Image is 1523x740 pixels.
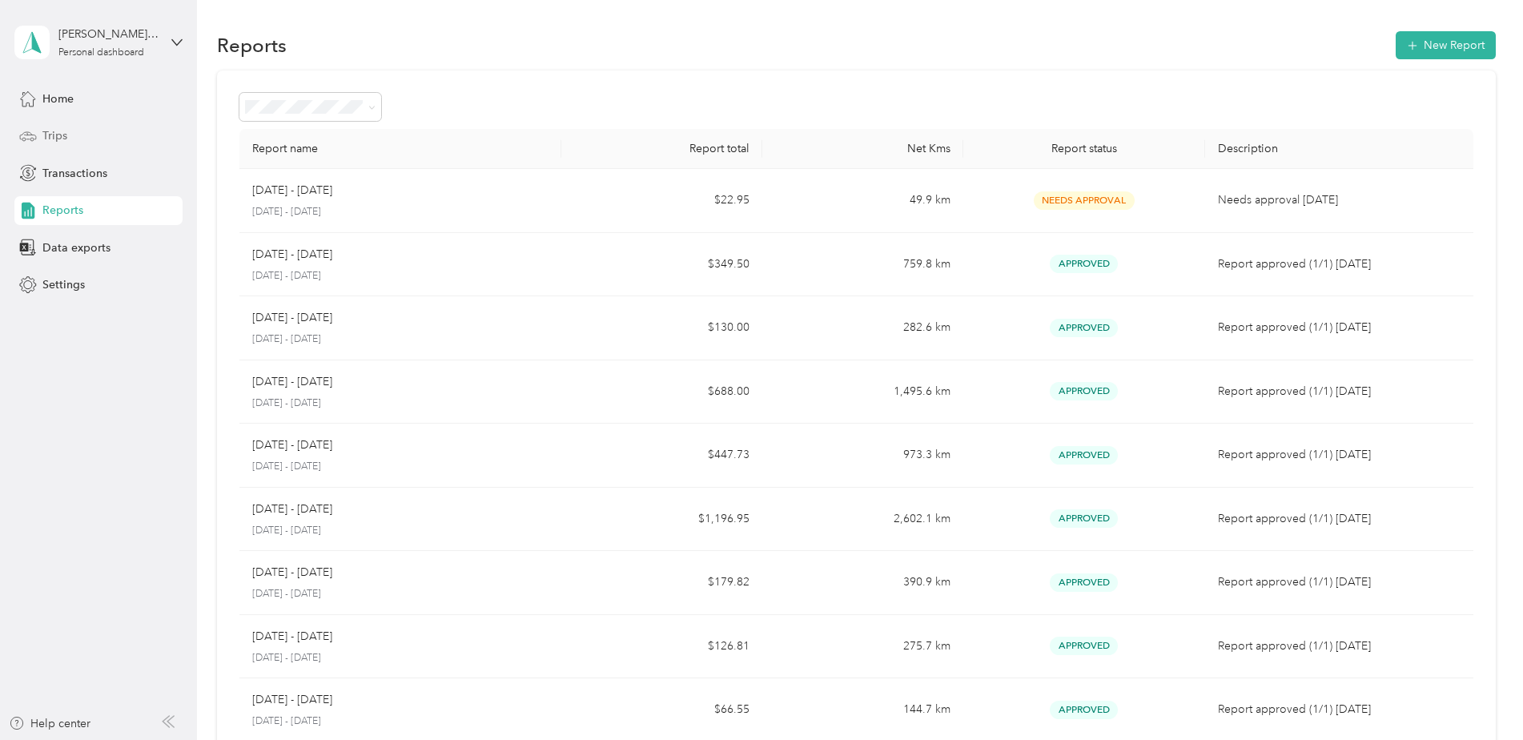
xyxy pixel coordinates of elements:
td: $1,196.95 [561,488,762,552]
p: Report approved (1/1) [DATE] [1218,319,1461,336]
span: Approved [1050,509,1118,528]
p: Report approved (1/1) [DATE] [1218,637,1461,655]
td: 390.9 km [762,551,963,615]
td: 49.9 km [762,169,963,233]
iframe: Everlance-gr Chat Button Frame [1433,650,1523,740]
td: 2,602.1 km [762,488,963,552]
p: [DATE] - [DATE] [252,691,332,709]
button: New Report [1396,31,1496,59]
p: [DATE] - [DATE] [252,205,549,219]
p: [DATE] - [DATE] [252,460,549,474]
span: Approved [1050,255,1118,273]
span: Approved [1050,701,1118,719]
p: [DATE] - [DATE] [252,564,332,581]
p: [DATE] - [DATE] [252,332,549,347]
p: [DATE] - [DATE] [252,501,332,518]
span: Transactions [42,165,107,182]
p: Report approved (1/1) [DATE] [1218,701,1461,718]
th: Report total [561,129,762,169]
td: $130.00 [561,296,762,360]
button: Help center [9,715,90,732]
div: Report status [976,142,1191,155]
p: [DATE] - [DATE] [252,373,332,391]
span: Data exports [42,239,111,256]
span: Approved [1050,382,1118,400]
span: Approved [1050,446,1118,465]
td: $688.00 [561,360,762,424]
span: Settings [42,276,85,293]
p: [DATE] - [DATE] [252,269,549,284]
td: 1,495.6 km [762,360,963,424]
p: [DATE] - [DATE] [252,714,549,729]
p: [DATE] - [DATE] [252,246,332,263]
td: $349.50 [561,233,762,297]
span: Approved [1050,319,1118,337]
p: Needs approval [DATE] [1218,191,1461,209]
td: 275.7 km [762,615,963,679]
span: Approved [1050,637,1118,655]
p: Report approved (1/1) [DATE] [1218,255,1461,273]
p: [DATE] - [DATE] [252,182,332,199]
p: [DATE] - [DATE] [252,524,549,538]
td: 973.3 km [762,424,963,488]
td: $22.95 [561,169,762,233]
h1: Reports [217,37,287,54]
th: Description [1205,129,1473,169]
p: Report approved (1/1) [DATE] [1218,510,1461,528]
span: Home [42,90,74,107]
span: Trips [42,127,67,144]
p: [DATE] - [DATE] [252,628,332,645]
span: Approved [1050,573,1118,592]
p: Report approved (1/1) [DATE] [1218,446,1461,464]
td: $126.81 [561,615,762,679]
td: $447.73 [561,424,762,488]
td: 759.8 km [762,233,963,297]
p: [DATE] - [DATE] [252,309,332,327]
p: Report approved (1/1) [DATE] [1218,573,1461,591]
th: Report name [239,129,561,169]
p: [DATE] - [DATE] [252,587,549,601]
th: Net Kms [762,129,963,169]
span: Needs Approval [1034,191,1135,210]
p: [DATE] - [DATE] [252,651,549,666]
td: 282.6 km [762,296,963,360]
span: Reports [42,202,83,219]
p: Report approved (1/1) [DATE] [1218,383,1461,400]
p: [DATE] - [DATE] [252,436,332,454]
p: [DATE] - [DATE] [252,396,549,411]
td: $179.82 [561,551,762,615]
div: [PERSON_NAME] Rock [PERSON_NAME] [58,26,159,42]
div: Personal dashboard [58,48,144,58]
